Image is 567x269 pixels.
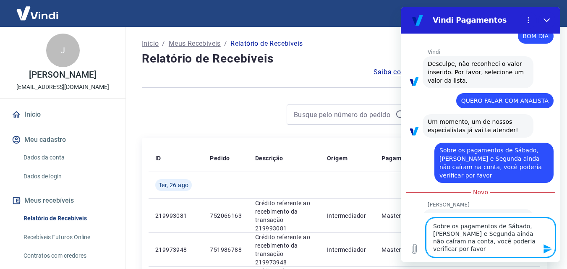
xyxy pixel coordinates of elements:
p: Relatório de Recebíveis [230,39,303,49]
p: Pagamento [381,154,414,162]
button: Meu cadastro [10,131,115,149]
h4: Relatório de Recebíveis [142,50,547,67]
a: Início [10,105,115,124]
p: Mastercard [381,245,414,254]
p: Intermediador [327,245,368,254]
iframe: Janela de mensagens [401,7,560,262]
p: Descrição [255,154,283,162]
a: Meus Recebíveis [169,39,221,49]
p: 219973948 [155,245,196,254]
p: [EMAIL_ADDRESS][DOMAIN_NAME] [16,83,109,91]
button: Sair [527,6,557,21]
p: 219993081 [155,212,196,220]
p: Intermediador [327,212,368,220]
img: Vindi [10,0,65,26]
p: Mastercard [381,212,414,220]
a: Início [142,39,159,49]
input: Busque pelo número do pedido [294,108,392,121]
p: Pedido [210,154,230,162]
button: Meus recebíveis [10,191,115,210]
a: Recebíveis Futuros Online [20,229,115,246]
p: Crédito referente ao recebimento da transação 219973948 [255,233,314,266]
button: Enviar mensagem [138,234,154,251]
p: [PERSON_NAME] [29,71,96,79]
p: ID [155,154,161,162]
a: Relatório de Recebíveis [20,210,115,227]
a: Dados de login [20,168,115,185]
p: / [224,39,227,49]
textarea: Sobre os pagamentos de Sábado, [PERSON_NAME] e Segunda ainda não caíram na conta, você poderia ve... [25,211,154,251]
p: Crédito referente ao recebimento da transação 219993081 [255,199,314,232]
span: Ter, 26 ago [159,181,188,189]
a: Contratos com credores [20,247,115,264]
a: Dados da conta [20,149,115,166]
p: / [162,39,165,49]
div: Bom dia, espero que esteja bem!☺️ Me chamo [PERSON_NAME] e [PERSON_NAME] andamento no seu atendim... [27,206,128,256]
p: Origem [327,154,348,162]
button: Carregar arquivo [5,234,22,251]
p: 752066163 [210,212,242,220]
a: Saiba como funciona a programação dos recebimentos [374,67,547,77]
div: J [46,34,80,67]
p: 751986788 [210,245,242,254]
